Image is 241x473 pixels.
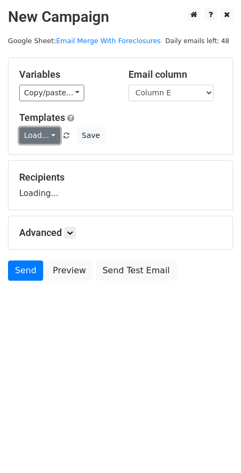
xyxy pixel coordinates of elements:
a: Daily emails left: 48 [162,37,233,45]
a: Send [8,260,43,281]
h5: Variables [19,69,113,80]
a: Load... [19,127,60,144]
a: Copy/paste... [19,85,84,101]
a: Preview [46,260,93,281]
button: Save [77,127,105,144]
a: Send Test Email [95,260,176,281]
small: Google Sheet: [8,37,160,45]
h5: Advanced [19,227,222,239]
h5: Email column [128,69,222,80]
div: Loading... [19,172,222,199]
h5: Recipients [19,172,222,183]
h2: New Campaign [8,8,233,26]
span: Daily emails left: 48 [162,35,233,47]
a: Email Merge With Foreclosures [56,37,160,45]
iframe: Chat Widget [188,422,241,473]
a: Templates [19,112,65,123]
